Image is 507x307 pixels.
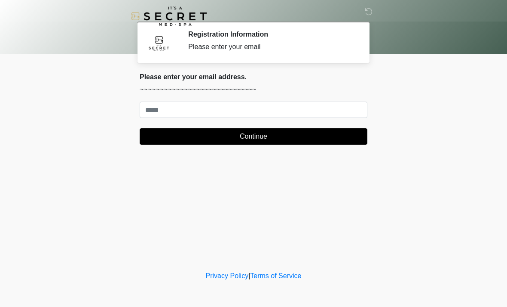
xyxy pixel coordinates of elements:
img: Agent Avatar [146,30,172,56]
h2: Registration Information [188,30,354,38]
div: Please enter your email [188,42,354,52]
a: Terms of Service [250,272,301,279]
a: | [248,272,250,279]
button: Continue [140,128,367,145]
p: ~~~~~~~~~~~~~~~~~~~~~~~~~~~~~ [140,84,367,95]
h2: Please enter your email address. [140,73,367,81]
img: It's A Secret Med Spa Logo [131,6,207,26]
a: Privacy Policy [206,272,249,279]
